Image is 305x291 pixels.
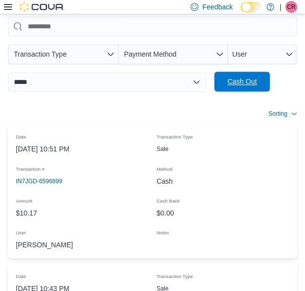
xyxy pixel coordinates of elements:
span: $10.17 [16,207,37,218]
span: Feedback [202,2,233,12]
div: Method [153,159,294,175]
span: User [232,50,247,58]
div: Transaction # [12,159,153,175]
span: Payment Method [124,50,177,58]
div: Carey Risman [285,1,297,13]
div: [DATE] 10:51 PM [12,139,153,159]
button: IN7JGD-6596899 [16,175,72,187]
span: Cash [157,175,173,187]
p: | [279,1,281,13]
div: Notes [153,222,294,238]
button: Transaction Type [8,44,119,64]
input: This is a search bar. As you type, the results lower in the page will automatically filter. [8,16,297,36]
button: Sorting [268,108,297,120]
div: Date [12,127,153,143]
p: Sale [157,143,169,155]
span: CR [287,1,295,13]
button: Cash Out [214,72,270,91]
div: Date [12,266,153,282]
div: Cash Back [153,191,294,207]
img: Cova [20,2,64,12]
span: Sorting [268,110,287,118]
div: Transaction Type [153,266,294,282]
div: User [12,222,153,238]
span: Cash Out [227,76,256,86]
span: IN7JGD-6596899 [16,177,62,185]
button: User [228,44,297,64]
button: Payment Method [119,44,228,64]
span: Transaction Type [14,50,67,58]
div: Amount [12,191,153,207]
span: [PERSON_NAME] [16,238,73,250]
input: Dark Mode [241,2,261,12]
div: Transaction Type [153,127,294,143]
div: $0.00 [153,203,294,222]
